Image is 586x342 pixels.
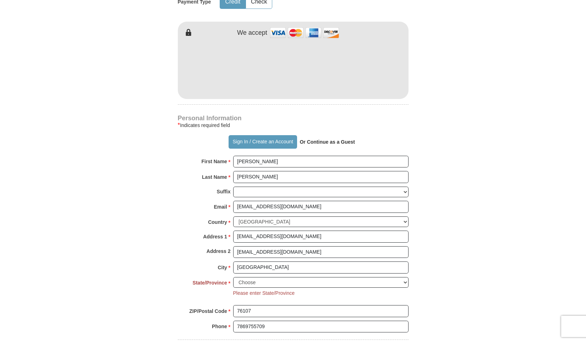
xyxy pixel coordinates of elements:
[193,278,227,288] strong: State/Province
[233,289,295,297] li: Please enter State/Province
[229,135,297,149] button: Sign In / Create an Account
[214,202,227,212] strong: Email
[203,232,227,242] strong: Address 1
[207,246,231,256] strong: Address 2
[212,321,227,331] strong: Phone
[178,121,409,129] div: Indicates required field
[189,306,227,316] strong: ZIP/Postal Code
[217,187,231,197] strong: Suffix
[218,263,227,272] strong: City
[269,25,340,40] img: credit cards accepted
[178,115,409,121] h4: Personal Information
[237,29,267,37] h4: We accept
[208,217,227,227] strong: Country
[202,156,227,166] strong: First Name
[202,172,227,182] strong: Last Name
[300,139,355,145] strong: Or Continue as a Guest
